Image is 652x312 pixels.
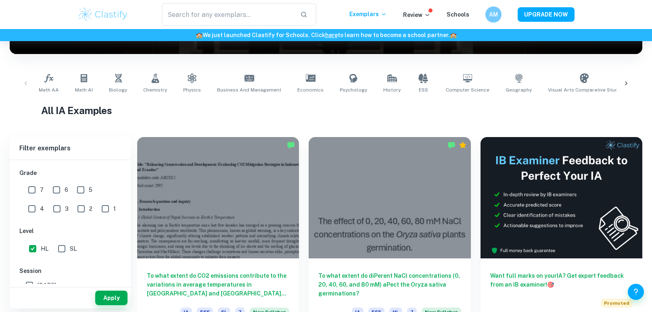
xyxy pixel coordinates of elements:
span: Geography [506,86,532,94]
h6: AM [489,10,498,19]
span: Promoted [601,299,633,308]
span: 🎯 [547,281,554,288]
img: Clastify logo [77,6,129,23]
h6: To what extent do diPerent NaCl concentrations (0, 20, 40, 60, and 80 mM) aPect the Oryza sativa ... [318,271,461,298]
h6: Filter exemplars [10,137,131,160]
img: Marked [287,141,295,149]
span: ESS [419,86,428,94]
span: Visual Arts Comparative Study [548,86,621,94]
span: Math AI [75,86,93,94]
h6: Grade [19,168,121,177]
span: [DATE] [38,281,56,290]
span: Psychology [340,86,367,94]
h6: We just launched Clastify for Schools. Click to learn how to become a school partner. [2,31,650,40]
img: Thumbnail [481,137,642,258]
span: 🏫 [450,32,457,38]
p: Review [403,10,430,19]
span: 1 [113,204,116,213]
h1: All IA Examples [41,103,610,118]
span: 🏫 [196,32,203,38]
span: 2 [89,204,92,213]
span: Math AA [39,86,59,94]
img: Marked [447,141,456,149]
span: 7 [40,185,44,194]
a: Schools [447,11,469,18]
span: Physics [183,86,201,94]
button: Help and Feedback [628,284,644,300]
h6: Session [19,266,121,275]
span: Biology [109,86,127,94]
button: UPGRADE NOW [518,7,575,22]
h6: Level [19,227,121,235]
a: here [325,32,338,38]
div: Premium [459,141,467,149]
h6: To what extent do CO2 emissions contribute to the variations in average temperatures in [GEOGRAPH... [147,271,289,298]
button: AM [485,6,502,23]
span: 5 [89,185,92,194]
span: History [383,86,401,94]
span: Chemistry [143,86,167,94]
span: 6 [65,185,68,194]
span: Computer Science [446,86,489,94]
span: 4 [40,204,44,213]
span: HL [41,244,48,253]
input: Search for any exemplars... [162,3,294,26]
span: 3 [65,204,69,213]
span: Business and Management [217,86,281,94]
span: Economics [297,86,324,94]
p: Exemplars [349,10,387,19]
h6: Want full marks on your IA ? Get expert feedback from an IB examiner! [490,271,633,289]
span: SL [70,244,77,253]
button: Apply [95,291,127,305]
